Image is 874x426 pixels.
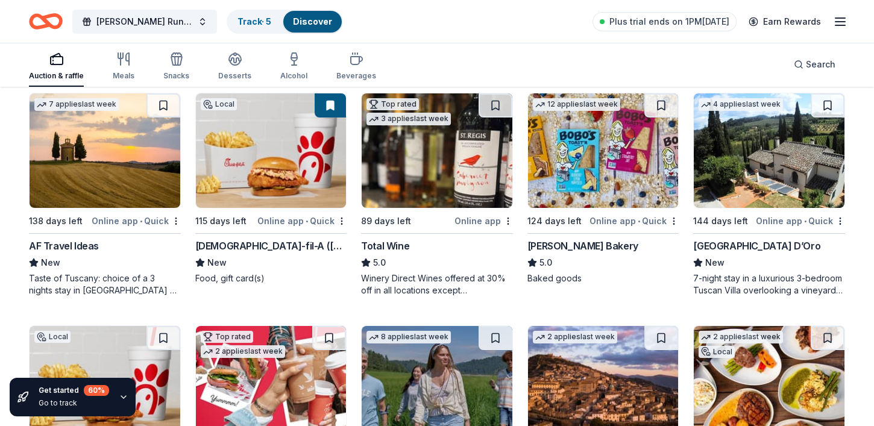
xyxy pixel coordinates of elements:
[29,47,84,87] button: Auction & raffle
[29,71,84,81] div: Auction & raffle
[306,216,308,226] span: •
[533,331,617,343] div: 2 applies last week
[39,398,109,408] div: Go to track
[693,272,845,296] div: 7-night stay in a luxurious 3-bedroom Tuscan Villa overlooking a vineyard and the ancient walled ...
[195,239,347,253] div: [DEMOGRAPHIC_DATA]-fil-A ([GEOGRAPHIC_DATA])
[96,14,193,29] span: [PERSON_NAME] Runner Educational Center 40th Anniversary Celebration
[806,57,835,72] span: Search
[41,255,60,270] span: New
[113,71,134,81] div: Meals
[756,213,845,228] div: Online app Quick
[527,93,679,284] a: Image for Bobo's Bakery12 applieslast week124 days leftOnline app•Quick[PERSON_NAME] Bakery5.0Bak...
[527,239,638,253] div: [PERSON_NAME] Bakery
[804,216,806,226] span: •
[527,272,679,284] div: Baked goods
[693,93,845,296] a: Image for Villa Sogni D’Oro4 applieslast week144 days leftOnline app•Quick[GEOGRAPHIC_DATA] D’Oro...
[699,331,783,343] div: 2 applies last week
[361,93,513,296] a: Image for Total WineTop rated3 applieslast week89 days leftOnline appTotal Wine5.0Winery Direct W...
[29,214,83,228] div: 138 days left
[237,16,271,27] a: Track· 5
[207,255,227,270] span: New
[280,71,307,81] div: Alcohol
[72,10,217,34] button: [PERSON_NAME] Runner Educational Center 40th Anniversary Celebration
[29,7,63,36] a: Home
[699,98,783,111] div: 4 applies last week
[366,113,451,125] div: 3 applies last week
[533,98,620,111] div: 12 applies last week
[362,93,512,208] img: Image for Total Wine
[527,214,582,228] div: 124 days left
[280,47,307,87] button: Alcohol
[201,345,285,358] div: 2 applies last week
[336,47,376,87] button: Beverages
[589,213,679,228] div: Online app Quick
[609,14,729,29] span: Plus trial ends on 1PM[DATE]
[361,272,513,296] div: Winery Direct Wines offered at 30% off in all locations except [GEOGRAPHIC_DATA], [GEOGRAPHIC_DAT...
[699,346,735,358] div: Local
[84,385,109,396] div: 60 %
[257,213,347,228] div: Online app Quick
[741,11,828,33] a: Earn Rewards
[29,93,181,296] a: Image for AF Travel Ideas7 applieslast week138 days leftOnline app•QuickAF Travel IdeasNewTaste o...
[366,98,419,110] div: Top rated
[218,47,251,87] button: Desserts
[694,93,844,208] img: Image for Villa Sogni D’Oro
[705,255,725,270] span: New
[113,47,134,87] button: Meals
[693,214,748,228] div: 144 days left
[201,331,253,343] div: Top rated
[29,272,181,296] div: Taste of Tuscany: choice of a 3 nights stay in [GEOGRAPHIC_DATA] or a 5 night stay in [GEOGRAPHIC...
[201,98,237,110] div: Local
[539,255,552,270] span: 5.0
[34,331,71,343] div: Local
[196,93,347,208] img: Image for Chick-fil-A (Boca Raton)
[218,71,251,81] div: Desserts
[593,12,737,31] a: Plus trial ends on 1PM[DATE]
[638,216,640,226] span: •
[195,272,347,284] div: Food, gift card(s)
[454,213,513,228] div: Online app
[366,331,451,343] div: 8 applies last week
[92,213,181,228] div: Online app Quick
[373,255,386,270] span: 5.0
[293,16,332,27] a: Discover
[39,385,109,396] div: Get started
[140,216,142,226] span: •
[693,239,820,253] div: [GEOGRAPHIC_DATA] D’Oro
[30,93,180,208] img: Image for AF Travel Ideas
[528,93,679,208] img: Image for Bobo's Bakery
[163,47,189,87] button: Snacks
[227,10,343,34] button: Track· 5Discover
[361,239,409,253] div: Total Wine
[336,71,376,81] div: Beverages
[195,214,247,228] div: 115 days left
[784,52,845,77] button: Search
[163,71,189,81] div: Snacks
[29,239,99,253] div: AF Travel Ideas
[34,98,119,111] div: 7 applies last week
[361,214,411,228] div: 89 days left
[195,93,347,284] a: Image for Chick-fil-A (Boca Raton)Local115 days leftOnline app•Quick[DEMOGRAPHIC_DATA]-fil-A ([GE...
